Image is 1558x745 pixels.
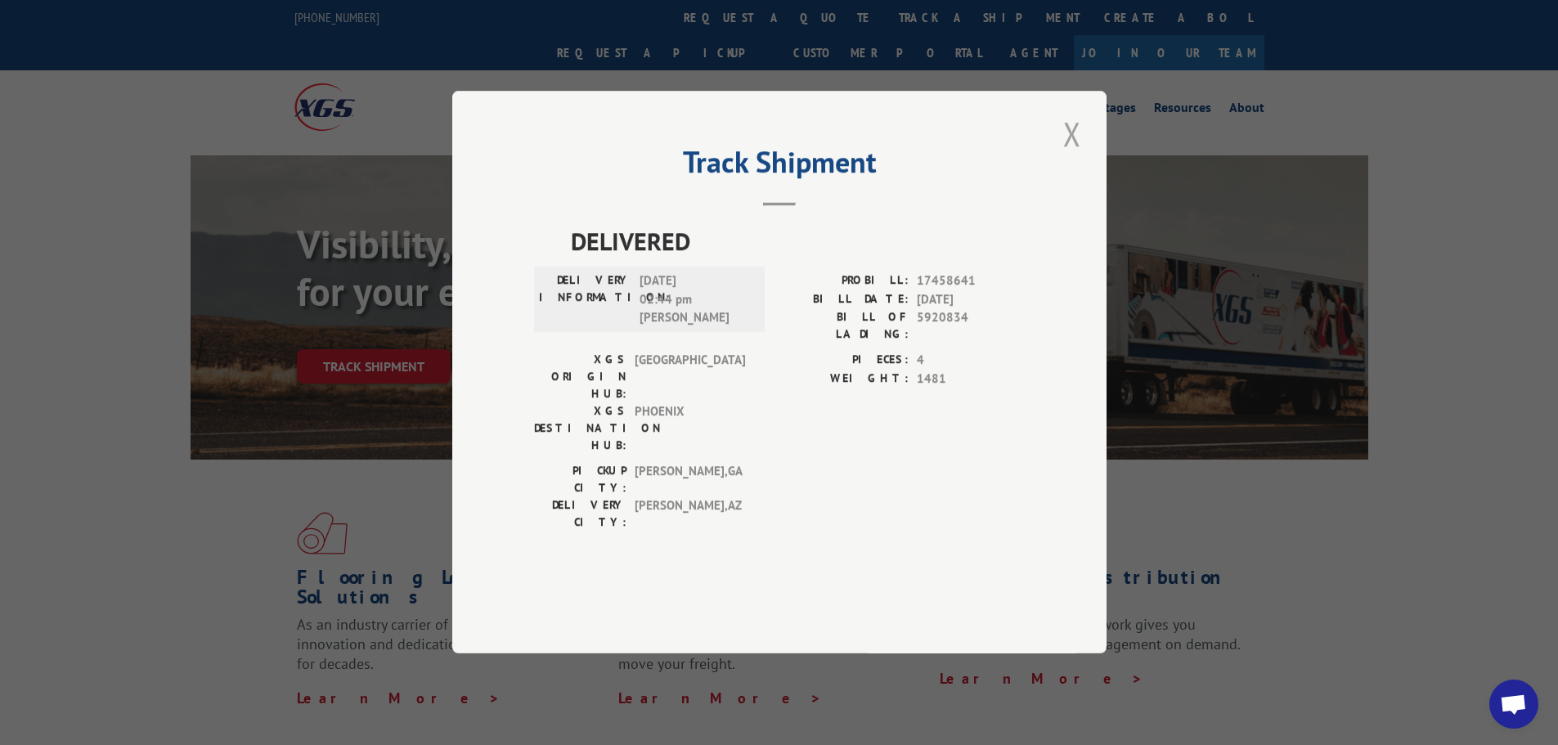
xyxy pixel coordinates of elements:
[1489,680,1538,729] a: Open chat
[1058,111,1086,156] button: Close modal
[779,352,909,370] label: PIECES:
[635,403,745,455] span: PHOENIX
[779,370,909,388] label: WEIGHT:
[779,309,909,343] label: BILL OF LADING:
[534,463,626,497] label: PICKUP CITY:
[917,370,1025,388] span: 1481
[917,309,1025,343] span: 5920834
[571,223,1025,260] span: DELIVERED
[534,352,626,403] label: XGS ORIGIN HUB:
[539,272,631,328] label: DELIVERY INFORMATION:
[534,497,626,532] label: DELIVERY CITY:
[917,272,1025,291] span: 17458641
[534,403,626,455] label: XGS DESTINATION HUB:
[917,352,1025,370] span: 4
[635,352,745,403] span: [GEOGRAPHIC_DATA]
[779,272,909,291] label: PROBILL:
[917,290,1025,309] span: [DATE]
[635,463,745,497] span: [PERSON_NAME] , GA
[640,272,750,328] span: [DATE] 02:44 pm [PERSON_NAME]
[534,150,1025,182] h2: Track Shipment
[635,497,745,532] span: [PERSON_NAME] , AZ
[779,290,909,309] label: BILL DATE:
